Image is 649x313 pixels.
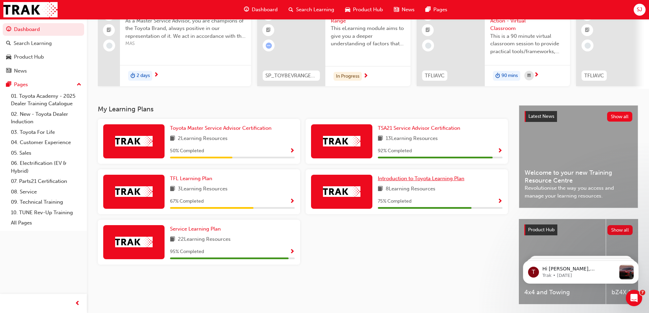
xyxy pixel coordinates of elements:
a: 04. Customer Experience [8,137,84,148]
span: 22 Learning Resources [178,235,231,244]
span: 95 % Completed [170,248,204,256]
a: TSA21 Service Advisor Certification [378,124,463,132]
span: learningRecordVerb_ATTEMPT-icon [266,43,272,49]
span: book-icon [170,135,175,143]
span: duration-icon [495,72,500,80]
span: Show Progress [290,148,295,154]
span: TFLIAVC [584,72,604,80]
button: SJ [634,4,646,16]
span: 92 % Completed [378,147,412,155]
span: Welcome to your new Training Resource Centre [525,169,632,184]
span: booktick-icon [426,26,430,35]
span: Show Progress [497,148,503,154]
a: All Pages [8,218,84,228]
span: calendar-icon [527,72,531,80]
a: Toyota Master Service Advisor Certification [170,124,274,132]
img: Trak [3,2,58,17]
span: MAS [125,40,246,48]
img: Trak [115,237,153,247]
span: News [402,6,415,14]
button: Pages [3,78,84,91]
button: Show Progress [290,197,295,206]
a: Latest NewsShow allWelcome to your new Training Resource CentreRevolutionise the way you access a... [519,105,638,208]
span: Toyota For Life In Action - Virtual Classroom [490,9,565,32]
span: learningRecordVerb_NONE-icon [425,43,431,49]
span: next-icon [534,72,539,78]
img: Trak [115,186,153,197]
button: Show all [607,225,633,235]
button: Show Progress [497,147,503,155]
button: Show Progress [497,197,503,206]
span: book-icon [170,235,175,244]
a: news-iconNews [388,3,420,17]
a: 09. Technical Training [8,197,84,207]
span: 75 % Completed [378,198,412,205]
span: car-icon [345,5,350,14]
span: booktick-icon [585,26,590,35]
span: guage-icon [6,27,11,33]
span: book-icon [170,185,175,193]
span: Revolutionise the way you access and manage your learning resources. [525,184,632,200]
a: Product HubShow all [524,224,633,235]
a: guage-iconDashboard [238,3,283,17]
a: 08. Service [8,187,84,197]
a: 07. Parts21 Certification [8,176,84,187]
img: Trak [115,136,153,146]
a: 10. TUNE Rev-Up Training [8,207,84,218]
span: TSA21 Service Advisor Certification [378,125,460,131]
iframe: Intercom live chat [626,290,642,306]
span: This eLearning module aims to give you a deeper understanding of factors that influence driving r... [331,25,405,48]
a: pages-iconPages [420,3,453,17]
span: duration-icon [130,72,135,80]
span: next-icon [154,72,159,78]
button: Show Progress [290,147,295,155]
span: This is a 90 minute virtual classroom session to provide practical tools/frameworks, behaviours a... [490,32,565,56]
span: pages-icon [6,82,11,88]
span: Dashboard [252,6,278,14]
span: TFL Learning Plan [170,175,212,182]
a: Service Learning Plan [170,225,223,233]
span: Toyota Master Service Advisor Certification [170,125,272,131]
div: News [14,67,27,75]
span: 2 Learning Resources [178,135,228,143]
span: next-icon [363,73,368,79]
a: News [3,65,84,77]
span: Search Learning [296,6,334,14]
div: Search Learning [14,40,52,47]
span: 3 Learning Resources [178,185,228,193]
span: search-icon [289,5,293,14]
span: news-icon [394,5,399,14]
span: SP_TOYBEVRANGE_EL [265,72,317,80]
img: Trak [323,136,360,146]
button: DashboardSearch LearningProduct HubNews [3,22,84,78]
button: Show all [607,112,633,122]
a: TFL Learning Plan [170,175,215,183]
a: 03. Toyota For Life [8,127,84,138]
span: news-icon [6,68,11,74]
span: Show Progress [290,249,295,255]
a: car-iconProduct Hub [340,3,388,17]
a: Dashboard [3,23,84,36]
div: Pages [14,81,28,89]
span: pages-icon [426,5,431,14]
span: Show Progress [290,199,295,205]
div: In Progress [334,72,362,81]
a: Introduction to Toyota Learning Plan [378,175,467,183]
button: Show Progress [290,248,295,256]
span: learningRecordVerb_NONE-icon [106,43,112,49]
span: prev-icon [75,299,80,308]
a: search-iconSearch Learning [283,3,340,17]
a: 0TFLIAVCToyota For Life In Action - Virtual ClassroomThis is a 90 minute virtual classroom sessio... [417,4,570,86]
a: 02. New - Toyota Dealer Induction [8,109,84,127]
span: search-icon [6,41,11,47]
span: Product Hub [353,6,383,14]
span: Pages [433,6,447,14]
a: 1185Master Service AdvisorAs a Master Service Advisor, you are champions of the Toyota Brand, alw... [98,4,251,86]
span: guage-icon [244,5,249,14]
span: car-icon [6,54,11,60]
span: Product Hub [528,227,555,233]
